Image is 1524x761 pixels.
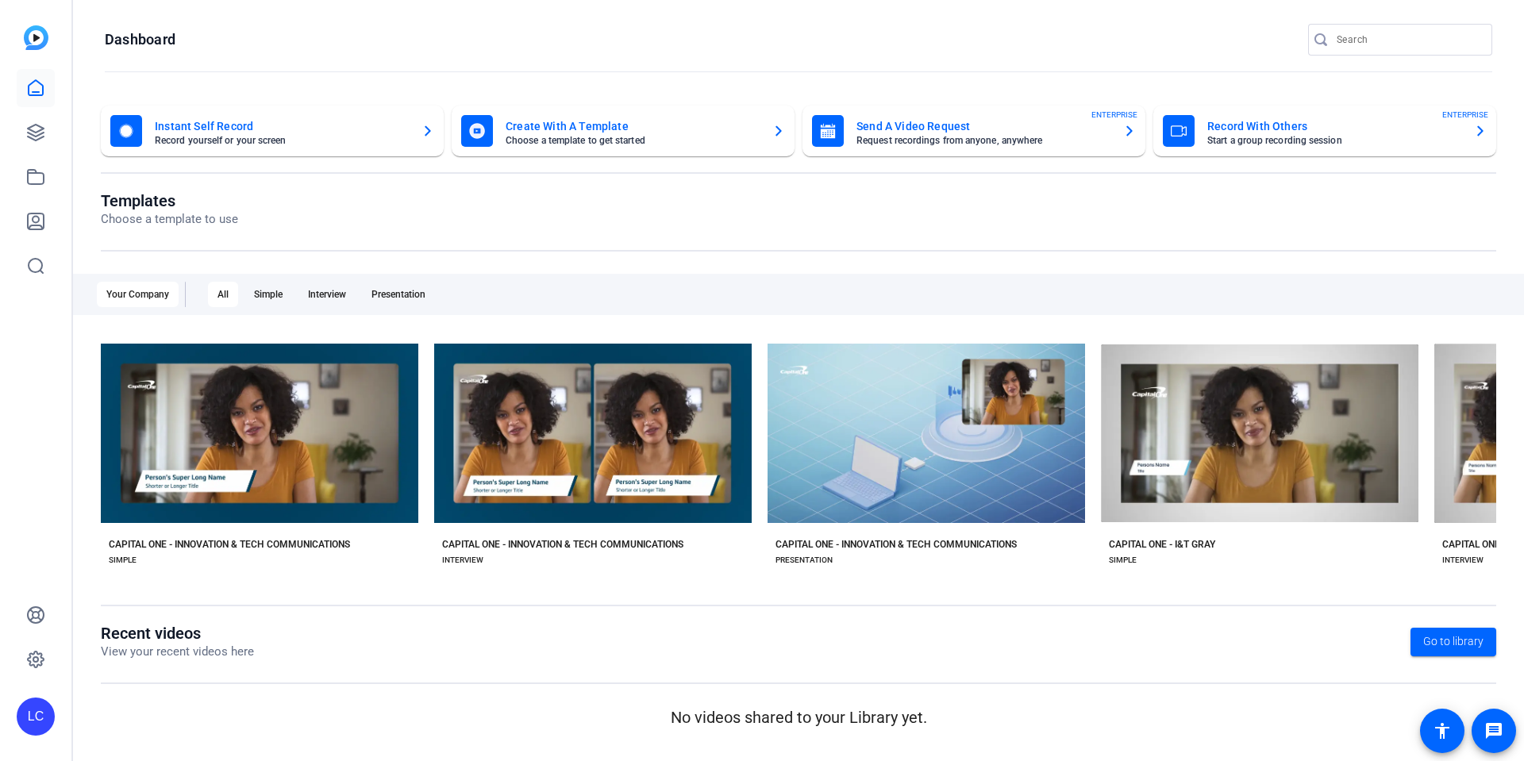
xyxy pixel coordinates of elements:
div: CAPITAL ONE - INNOVATION & TECH COMMUNICATIONS [109,538,350,551]
mat-icon: message [1484,721,1503,740]
button: Instant Self RecordRecord yourself or your screen [101,106,444,156]
div: Simple [244,282,292,307]
button: Send A Video RequestRequest recordings from anyone, anywhereENTERPRISE [802,106,1145,156]
p: Choose a template to use [101,210,238,229]
mat-card-subtitle: Record yourself or your screen [155,136,409,145]
span: ENTERPRISE [1442,109,1488,121]
a: Go to library [1410,628,1496,656]
mat-card-subtitle: Request recordings from anyone, anywhere [856,136,1110,145]
mat-card-title: Instant Self Record [155,117,409,136]
mat-card-subtitle: Start a group recording session [1207,136,1461,145]
div: LC [17,698,55,736]
mat-card-subtitle: Choose a template to get started [506,136,760,145]
span: Go to library [1423,633,1484,650]
button: Create With A TemplateChoose a template to get started [452,106,795,156]
mat-card-title: Send A Video Request [856,117,1110,136]
h1: Templates [101,191,238,210]
button: Record With OthersStart a group recording sessionENTERPRISE [1153,106,1496,156]
div: All [208,282,238,307]
img: blue-gradient.svg [24,25,48,50]
div: SIMPLE [109,554,137,567]
mat-card-title: Create With A Template [506,117,760,136]
div: INTERVIEW [442,554,483,567]
h1: Recent videos [101,624,254,643]
p: No videos shared to your Library yet. [101,705,1496,729]
div: PRESENTATION [775,554,833,567]
mat-card-title: Record With Others [1207,117,1461,136]
span: ENTERPRISE [1091,109,1137,121]
div: Presentation [362,282,435,307]
div: SIMPLE [1109,554,1137,567]
div: CAPITAL ONE - INNOVATION & TECH COMMUNICATIONS [775,538,1017,551]
div: INTERVIEW [1442,554,1484,567]
div: CAPITAL ONE - INNOVATION & TECH COMMUNICATIONS [442,538,683,551]
p: View your recent videos here [101,643,254,661]
mat-icon: accessibility [1433,721,1452,740]
div: Your Company [97,282,179,307]
h1: Dashboard [105,30,175,49]
input: Search [1337,30,1480,49]
div: CAPITAL ONE - I&T GRAY [1109,538,1215,551]
div: Interview [298,282,356,307]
